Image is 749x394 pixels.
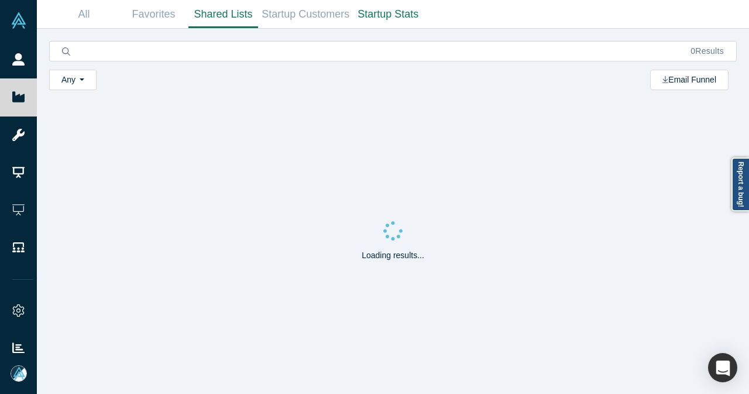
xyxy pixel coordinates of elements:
a: All [49,1,119,28]
p: Loading results... [362,249,424,262]
a: Report a bug! [731,157,749,211]
button: Any [49,70,97,90]
span: 0 [690,46,695,56]
button: Email Funnel [650,70,729,90]
a: Startup Stats [353,1,423,28]
a: Startup Customers [258,1,353,28]
img: Mia Scott's Account [11,365,27,382]
a: Shared Lists [188,1,258,28]
span: Results [690,46,724,56]
img: Alchemist Vault Logo [11,12,27,29]
a: Favorites [119,1,188,28]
